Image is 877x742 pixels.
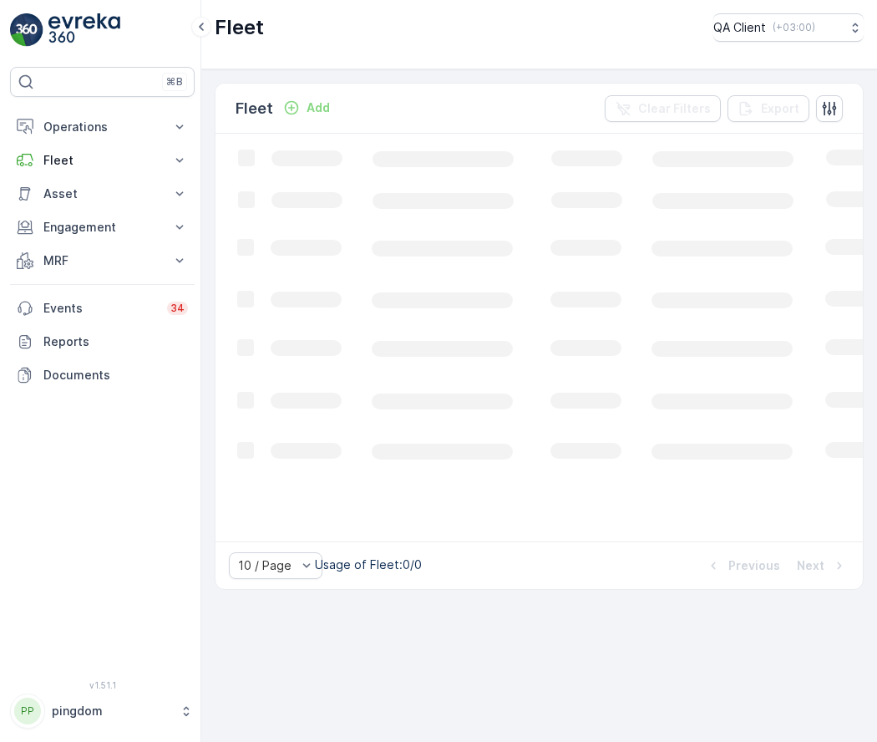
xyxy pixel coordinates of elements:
[43,367,188,384] p: Documents
[52,703,171,719] p: pingdom
[10,177,195,211] button: Asset
[605,95,721,122] button: Clear Filters
[10,244,195,277] button: MRF
[43,185,161,202] p: Asset
[10,292,195,325] a: Events34
[10,325,195,358] a: Reports
[276,98,337,118] button: Add
[307,99,330,116] p: Add
[43,252,161,269] p: MRF
[315,556,422,573] p: Usage of Fleet : 0/0
[10,680,195,690] span: v 1.51.1
[236,97,273,120] p: Fleet
[10,694,195,729] button: PPpingdom
[761,100,799,117] p: Export
[727,95,809,122] button: Export
[703,556,782,576] button: Previous
[638,100,711,117] p: Clear Filters
[43,219,161,236] p: Engagement
[43,119,161,135] p: Operations
[713,13,864,42] button: QA Client(+03:00)
[43,300,157,317] p: Events
[166,75,183,89] p: ⌘B
[10,358,195,392] a: Documents
[48,13,120,47] img: logo_light-DOdMpM7g.png
[10,110,195,144] button: Operations
[43,152,161,169] p: Fleet
[795,556,849,576] button: Next
[728,557,780,574] p: Previous
[797,557,824,574] p: Next
[43,333,188,350] p: Reports
[14,698,41,724] div: PP
[10,13,43,47] img: logo
[773,21,815,34] p: ( +03:00 )
[713,19,766,36] p: QA Client
[10,144,195,177] button: Fleet
[170,302,185,315] p: 34
[215,14,264,41] p: Fleet
[10,211,195,244] button: Engagement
